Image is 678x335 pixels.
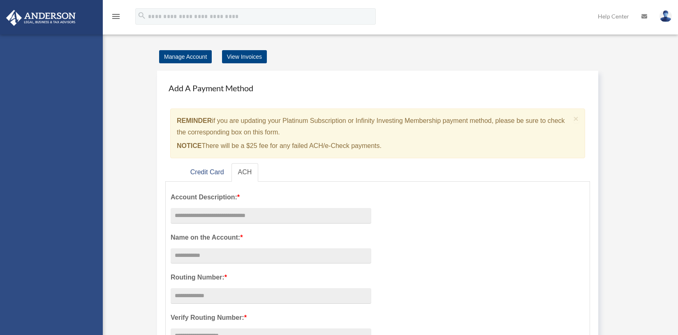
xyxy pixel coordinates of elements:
[4,10,78,26] img: Anderson Advisors Platinum Portal
[184,163,231,182] a: Credit Card
[159,50,212,63] a: Manage Account
[231,163,259,182] a: ACH
[177,117,212,124] strong: REMINDER
[137,11,146,20] i: search
[165,79,590,97] h4: Add A Payment Method
[222,50,267,63] a: View Invoices
[111,12,121,21] i: menu
[171,312,371,323] label: Verify Routing Number:
[177,142,201,149] strong: NOTICE
[171,192,371,203] label: Account Description:
[574,114,579,123] button: Close
[171,272,371,283] label: Routing Number:
[111,14,121,21] a: menu
[170,109,585,158] div: if you are updating your Platinum Subscription or Infinity Investing Membership payment method, p...
[574,114,579,123] span: ×
[171,232,371,243] label: Name on the Account:
[659,10,672,22] img: User Pic
[177,140,570,152] p: There will be a $25 fee for any failed ACH/e-Check payments.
